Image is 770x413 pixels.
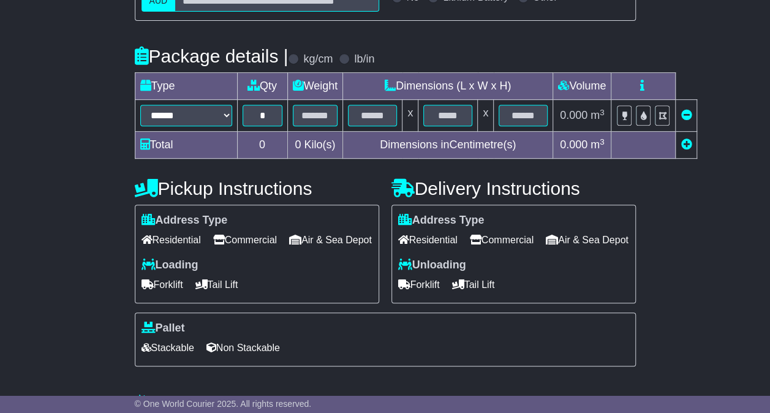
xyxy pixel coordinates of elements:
span: Air & Sea Depot [546,230,628,249]
sup: 3 [600,108,605,117]
td: Kilo(s) [287,132,343,159]
h4: Package details | [135,46,289,66]
span: Non Stackable [206,338,280,357]
label: kg/cm [303,53,333,66]
td: Volume [553,73,611,100]
label: Address Type [398,214,485,227]
h4: Pickup Instructions [135,178,379,199]
span: m [591,138,605,151]
span: m [591,109,605,121]
span: 0.000 [560,109,587,121]
span: 0 [295,138,301,151]
span: Commercial [470,230,534,249]
h4: Delivery Instructions [391,178,636,199]
td: Type [135,73,237,100]
span: Residential [142,230,201,249]
td: 0 [237,132,287,159]
span: Residential [398,230,458,249]
span: Tail Lift [452,275,495,294]
span: Air & Sea Depot [289,230,372,249]
sup: 3 [600,137,605,146]
td: Total [135,132,237,159]
span: 0.000 [560,138,587,151]
label: Address Type [142,214,228,227]
span: Stackable [142,338,194,357]
span: Forklift [142,275,183,294]
label: Pallet [142,322,185,335]
td: x [402,100,418,132]
span: © One World Courier 2025. All rights reserved. [135,399,312,409]
a: Add new item [681,138,692,151]
td: x [478,100,494,132]
span: Tail Lift [195,275,238,294]
td: Weight [287,73,343,100]
span: Commercial [213,230,277,249]
label: lb/in [354,53,374,66]
td: Dimensions (L x W x H) [343,73,553,100]
span: Forklift [398,275,440,294]
td: Qty [237,73,287,100]
td: Dimensions in Centimetre(s) [343,132,553,159]
label: Unloading [398,259,466,272]
label: Loading [142,259,198,272]
a: Remove this item [681,109,692,121]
